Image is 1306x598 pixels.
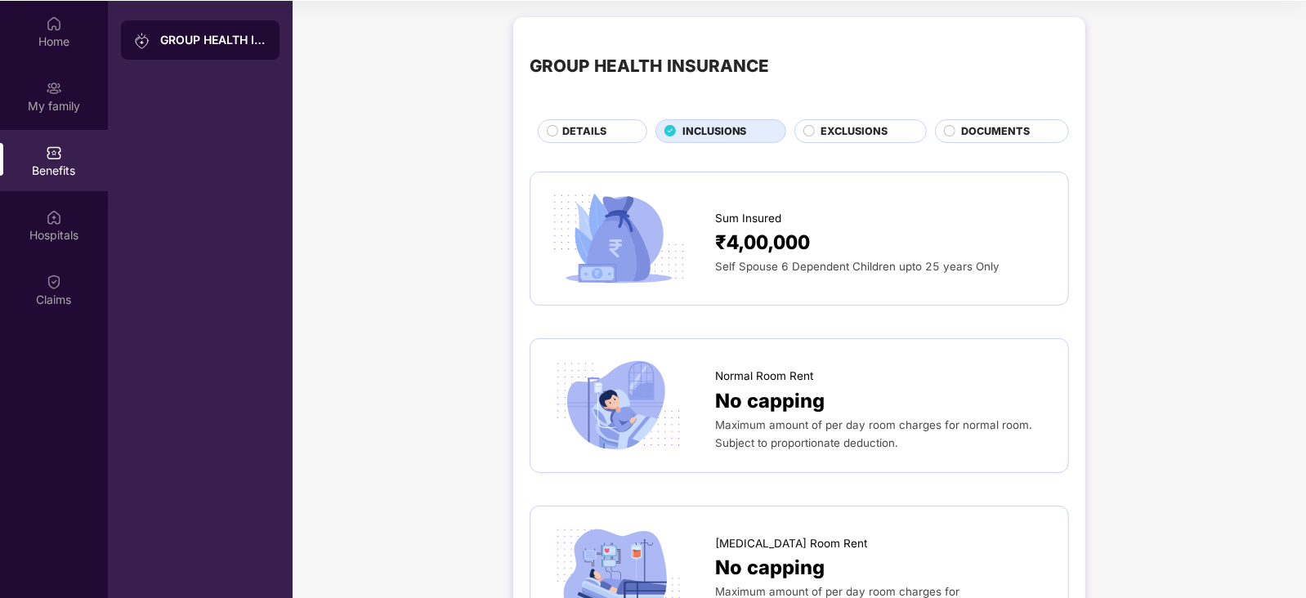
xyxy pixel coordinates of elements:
span: INCLUSIONS [682,123,747,140]
span: Sum Insured [715,210,781,227]
img: svg+xml;base64,PHN2ZyB3aWR0aD0iMjAiIGhlaWdodD0iMjAiIHZpZXdCb3g9IjAgMCAyMCAyMCIgZmlsbD0ibm9uZSIgeG... [134,33,150,49]
img: svg+xml;base64,PHN2ZyBpZD0iSG9tZSIgeG1sbnM9Imh0dHA6Ly93d3cudzMub3JnLzIwMDAvc3ZnIiB3aWR0aD0iMjAiIG... [46,16,62,32]
img: icon [547,355,691,455]
span: Maximum amount of per day room charges for normal room. Subject to proportionate deduction. [715,418,1032,449]
img: svg+xml;base64,PHN2ZyB3aWR0aD0iMjAiIGhlaWdodD0iMjAiIHZpZXdCb3g9IjAgMCAyMCAyMCIgZmlsbD0ibm9uZSIgeG... [46,80,62,96]
div: GROUP HEALTH INSURANCE [530,53,769,79]
img: svg+xml;base64,PHN2ZyBpZD0iSG9zcGl0YWxzIiB4bWxucz0iaHR0cDovL3d3dy53My5vcmcvMjAwMC9zdmciIHdpZHRoPS... [46,209,62,225]
span: No capping [715,386,825,416]
span: [MEDICAL_DATA] Room Rent [715,535,867,552]
span: Normal Room Rent [715,368,813,385]
img: svg+xml;base64,PHN2ZyBpZD0iQmVuZWZpdHMiIHhtbG5zPSJodHRwOi8vd3d3LnczLm9yZy8yMDAwL3N2ZyIgd2lkdGg9Ij... [46,145,62,161]
span: DOCUMENTS [962,123,1031,140]
span: EXCLUSIONS [821,123,888,140]
div: GROUP HEALTH INSURANCE [160,32,266,48]
span: DETAILS [562,123,606,140]
span: No capping [715,552,825,582]
span: ₹4,00,000 [715,227,810,257]
img: icon [547,189,691,288]
span: Self Spouse 6 Dependent Children upto 25 years Only [715,260,1000,273]
img: svg+xml;base64,PHN2ZyBpZD0iQ2xhaW0iIHhtbG5zPSJodHRwOi8vd3d3LnczLm9yZy8yMDAwL3N2ZyIgd2lkdGg9IjIwIi... [46,274,62,290]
